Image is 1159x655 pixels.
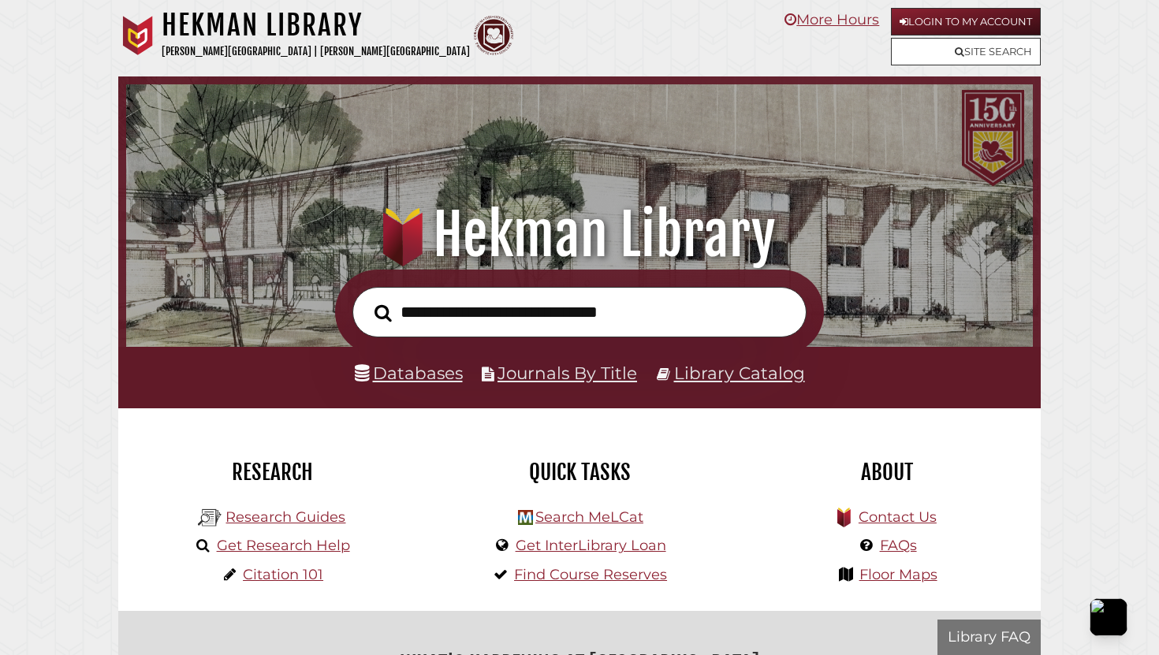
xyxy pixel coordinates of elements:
[745,459,1029,486] h2: About
[225,508,345,526] a: Research Guides
[891,8,1041,35] a: Login to My Account
[375,303,392,322] i: Search
[880,537,917,554] a: FAQs
[498,363,637,383] a: Journals By Title
[859,508,937,526] a: Contact Us
[367,300,400,326] button: Search
[514,566,667,583] a: Find Course Reserves
[118,16,158,55] img: Calvin University
[474,16,513,55] img: Calvin Theological Seminary
[130,459,414,486] h2: Research
[516,537,666,554] a: Get InterLibrary Loan
[355,363,463,383] a: Databases
[162,8,470,43] h1: Hekman Library
[859,566,937,583] a: Floor Maps
[243,566,323,583] a: Citation 101
[143,200,1016,270] h1: Hekman Library
[162,43,470,61] p: [PERSON_NAME][GEOGRAPHIC_DATA] | [PERSON_NAME][GEOGRAPHIC_DATA]
[198,506,222,530] img: Hekman Library Logo
[891,38,1041,65] a: Site Search
[217,537,350,554] a: Get Research Help
[535,508,643,526] a: Search MeLCat
[784,11,879,28] a: More Hours
[518,510,533,525] img: Hekman Library Logo
[438,459,721,486] h2: Quick Tasks
[674,363,805,383] a: Library Catalog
